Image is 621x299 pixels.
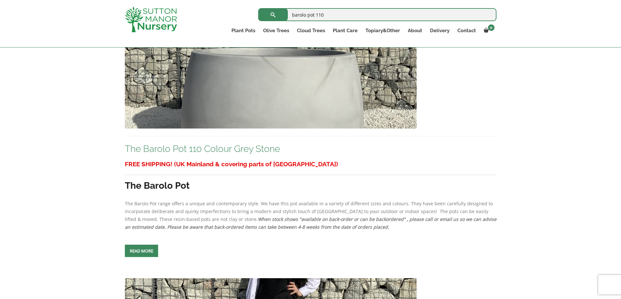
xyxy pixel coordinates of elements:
[125,158,496,231] div: The Barolo Pot range offers a unique and contemporary style. We have this pot available in a vari...
[125,7,177,32] img: logo
[426,26,453,35] a: Delivery
[480,26,496,35] a: 0
[362,26,404,35] a: Topiary&Other
[453,26,480,35] a: Contact
[293,26,329,35] a: Cloud Trees
[125,158,496,170] h3: FREE SHIPPING! (UK Mainland & covering parts of [GEOGRAPHIC_DATA])
[404,26,426,35] a: About
[125,245,158,257] a: Read more
[259,26,293,35] a: Olive Trees
[125,180,190,191] strong: The Barolo Pot
[488,24,495,31] span: 0
[228,26,259,35] a: Plant Pots
[258,8,496,21] input: Search...
[125,216,496,230] em: When stock shows "available on back-order or can be backordered" , please call or email us so we ...
[125,143,280,154] a: The Barolo Pot 110 Colour Grey Stone
[125,55,417,61] a: The Barolo Pot 110 Colour Grey Stone
[329,26,362,35] a: Plant Care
